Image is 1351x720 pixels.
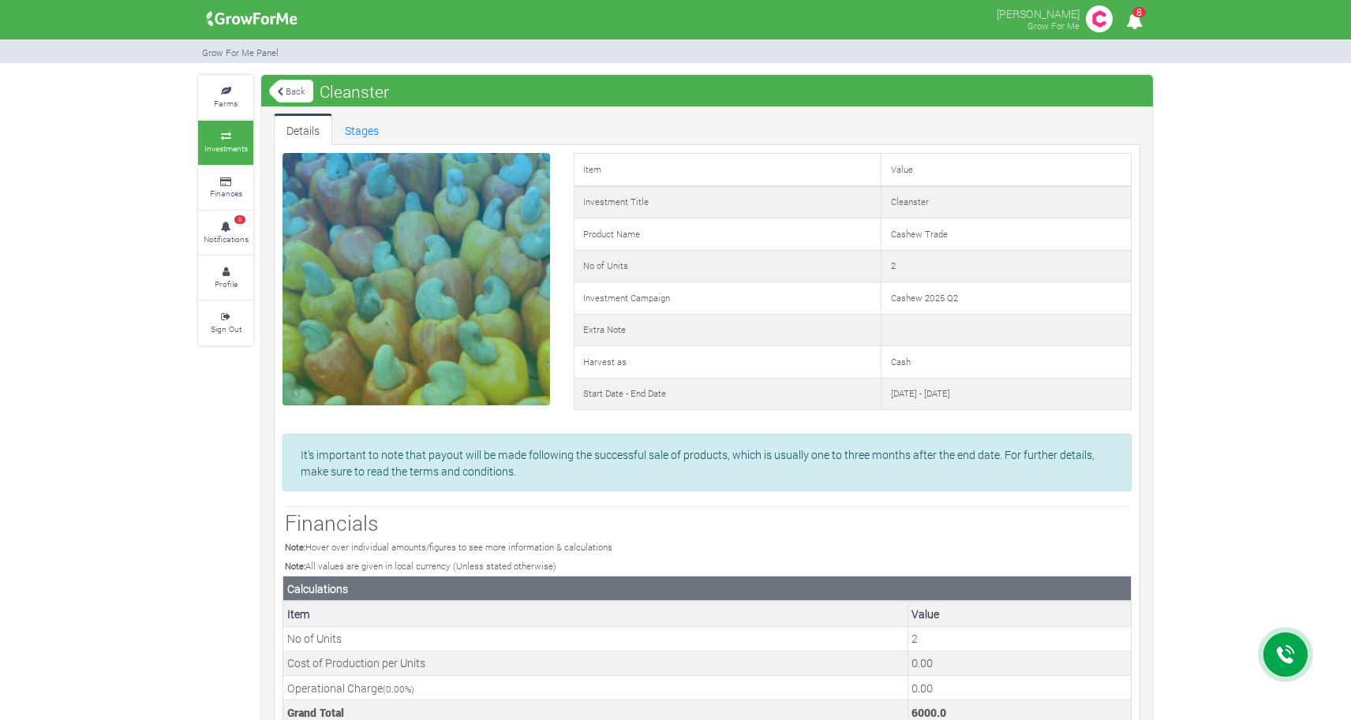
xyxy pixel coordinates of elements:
[574,282,881,315] td: Investment Campaign
[908,651,1131,675] td: This is the cost of a Units
[210,188,242,199] small: Finances
[204,233,249,244] small: Notifications
[285,560,556,572] small: All values are given in local currency (Unless stated otherwise)
[214,98,238,109] small: Farms
[201,3,303,35] img: growforme image
[269,78,313,104] a: Back
[283,676,908,700] td: Operational Charge
[881,282,1132,315] td: Cashew 2025 Q2
[911,606,939,621] b: Value
[283,576,1132,602] th: Calculations
[198,301,253,345] a: Sign Out
[211,323,241,334] small: Sign Out
[383,683,414,695] small: ( %)
[908,676,1131,700] td: This is the operational charge by Grow For Me
[283,626,908,651] td: No of Units
[283,651,908,675] td: Cost of Production per Units
[198,76,253,119] a: Farms
[316,76,393,107] span: Cleanster
[285,560,305,572] b: Note:
[881,378,1132,410] td: [DATE] - [DATE]
[202,47,279,58] small: Grow For Me Panel
[908,626,1131,651] td: This is the number of Units
[1027,20,1080,32] small: Grow For Me
[881,186,1132,218] td: Cleanster
[574,314,881,346] td: Extra Note
[285,541,305,553] b: Note:
[574,186,881,218] td: Investment Title
[287,606,310,621] b: Item
[881,250,1132,282] td: 2
[574,218,881,251] td: Product Name
[997,3,1080,22] p: [PERSON_NAME]
[332,114,391,145] a: Stages
[234,215,245,225] span: 8
[301,446,1113,479] p: It's important to note that payout will be made following the successful sale of products, which ...
[204,143,248,154] small: Investments
[574,154,881,186] td: Item
[198,256,253,300] a: Profile
[198,211,253,255] a: 8 Notifications
[1119,15,1150,30] a: 8
[287,705,344,720] b: Grand Total
[198,121,253,164] a: Investments
[198,166,253,210] a: Finances
[574,378,881,410] td: Start Date - End Date
[881,218,1132,251] td: Cashew Trade
[215,278,238,289] small: Profile
[1132,7,1146,17] span: 8
[285,510,1129,535] h3: Financials
[1083,3,1115,35] img: growforme image
[881,154,1132,186] td: Value
[1119,3,1150,39] i: Notifications
[386,683,405,695] span: 0.00
[274,114,332,145] a: Details
[285,541,612,553] small: Hover over individual amounts/figures to see more information & calculations
[881,346,1132,379] td: Cash
[574,250,881,282] td: No of Units
[574,346,881,379] td: Harvest as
